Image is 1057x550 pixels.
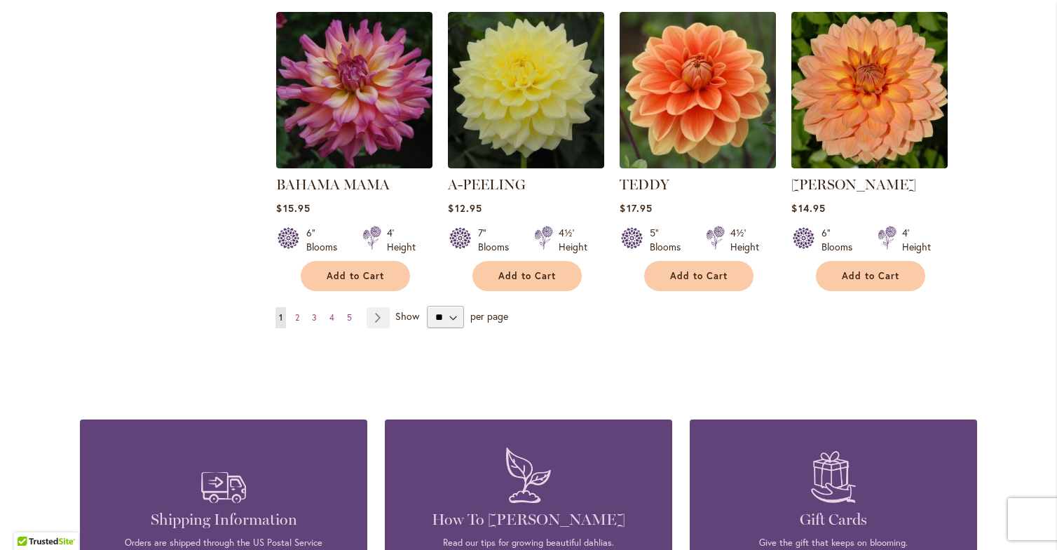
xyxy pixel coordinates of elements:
span: $14.95 [791,201,825,215]
div: 4' Height [387,226,416,254]
img: Nicholas [791,12,948,168]
button: Add to Cart [816,261,925,291]
div: 7" Blooms [478,226,517,254]
div: 4½' Height [559,226,587,254]
img: A-Peeling [448,12,604,168]
div: 4½' Height [730,226,759,254]
a: 5 [343,307,355,328]
a: Teddy [620,158,776,171]
p: Orders are shipped through the US Postal Service [101,537,346,549]
button: Add to Cart [301,261,410,291]
a: A-Peeling [448,158,604,171]
a: Nicholas [791,158,948,171]
span: Show [395,309,419,323]
span: Add to Cart [842,270,899,282]
span: per page [470,309,508,323]
p: Give the gift that keeps on blooming. [711,537,956,549]
span: $12.95 [448,201,482,215]
p: Read our tips for growing beautiful dahlias. [406,537,651,549]
div: 6" Blooms [306,226,346,254]
img: Teddy [620,12,776,168]
a: 3 [308,307,320,328]
img: Bahama Mama [276,12,432,168]
span: 5 [347,312,352,323]
a: 4 [326,307,338,328]
div: 6" Blooms [821,226,861,254]
a: BAHAMA MAMA [276,176,390,193]
iframe: Launch Accessibility Center [11,500,50,539]
h4: Shipping Information [101,510,346,530]
div: 5" Blooms [650,226,689,254]
a: TEDDY [620,176,669,193]
a: A-PEELING [448,176,526,193]
h4: Gift Cards [711,510,956,530]
span: $15.95 [276,201,310,215]
span: Add to Cart [498,270,556,282]
span: Add to Cart [327,270,384,282]
a: [PERSON_NAME] [791,176,916,193]
span: Add to Cart [670,270,728,282]
button: Add to Cart [644,261,753,291]
span: 1 [279,312,282,323]
span: 3 [312,312,317,323]
button: Add to Cart [472,261,582,291]
h4: How To [PERSON_NAME] [406,510,651,530]
div: 4' Height [902,226,931,254]
span: $17.95 [620,201,652,215]
a: 2 [292,307,303,328]
span: 2 [295,312,299,323]
a: Bahama Mama [276,158,432,171]
span: 4 [329,312,334,323]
